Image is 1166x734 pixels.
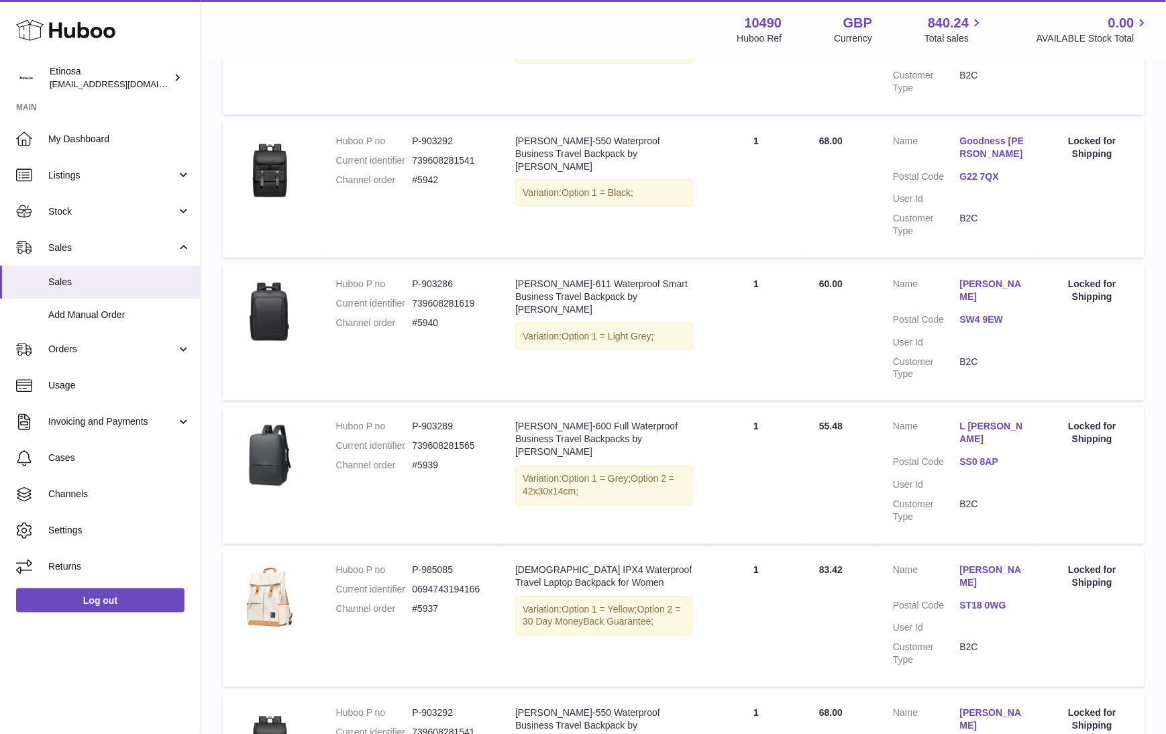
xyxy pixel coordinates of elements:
[893,193,960,205] dt: User Id
[413,707,489,720] dd: P-903292
[413,584,489,596] dd: 0694743194166
[1053,135,1131,160] div: Locked for Shipping
[893,641,960,667] dt: Customer Type
[336,278,413,291] dt: Huboo P no
[706,407,806,543] td: 1
[336,135,413,148] dt: Huboo P no
[48,524,191,537] span: Settings
[48,488,191,501] span: Channels
[893,479,960,492] dt: User Id
[960,707,1027,733] a: [PERSON_NAME]
[1053,278,1131,303] div: Locked for Shipping
[893,622,960,635] dt: User Id
[48,379,191,392] span: Usage
[48,169,176,182] span: Listings
[562,331,653,342] span: Option 1 = Light Grey;
[893,313,960,329] dt: Postal Code
[960,356,1027,381] dd: B2C
[336,564,413,577] dt: Huboo P no
[413,317,489,329] dd: #5940
[960,499,1027,524] dd: B2C
[835,32,873,45] div: Currency
[924,32,984,45] span: Total sales
[16,68,36,88] img: Wolphuk@gmail.com
[336,421,413,433] dt: Huboo P no
[50,65,170,91] div: Etinosa
[515,596,693,637] div: Variation:
[819,421,843,432] span: 55.48
[515,323,693,350] div: Variation:
[819,136,843,146] span: 68.00
[413,278,489,291] dd: P-903286
[893,421,960,450] dt: Name
[48,452,191,464] span: Cases
[893,499,960,524] dt: Customer Type
[562,605,637,615] span: Option 1 = Yellow;
[336,317,413,329] dt: Channel order
[1053,564,1131,590] div: Locked for Shipping
[960,600,1027,613] a: ST18 0WG
[960,135,1027,160] a: Goodness [PERSON_NAME]
[960,421,1027,446] a: L [PERSON_NAME]
[50,78,197,89] span: [EMAIL_ADDRESS][DOMAIN_NAME]
[336,297,413,310] dt: Current identifier
[413,174,489,187] dd: #5942
[48,133,191,146] span: My Dashboard
[236,135,303,202] img: v-Black__-1639737978.jpg
[893,69,960,95] dt: Customer Type
[413,421,489,433] dd: P-903289
[706,121,806,258] td: 1
[413,460,489,472] dd: #5939
[16,588,184,613] a: Log out
[745,14,782,32] strong: 10490
[523,474,674,497] span: Option 2 = 42x30x14cm;
[737,32,782,45] div: Huboo Ref
[706,264,806,401] td: 1
[960,641,1027,667] dd: B2C
[48,309,191,321] span: Add Manual Order
[48,242,176,254] span: Sales
[236,421,303,488] img: 0db3ae8f73593ce62333456a8381cfc4.png
[515,135,693,173] div: [PERSON_NAME]-550 Waterproof Business Travel Backpack by [PERSON_NAME]
[515,179,693,207] div: Variation:
[413,135,489,148] dd: P-903292
[413,440,489,453] dd: 739608281565
[893,170,960,187] dt: Postal Code
[336,174,413,187] dt: Channel order
[1053,707,1131,733] div: Locked for Shipping
[1037,32,1150,45] span: AVAILABLE Stock Total
[706,551,806,687] td: 1
[236,564,303,631] img: TB-23A-2.jpg
[960,69,1027,95] dd: B2C
[336,154,413,167] dt: Current identifier
[960,456,1027,469] a: SS0 8AP
[893,336,960,349] dt: User Id
[48,560,191,573] span: Returns
[236,278,303,345] img: Brand-Laptop-Backpack-Waterproof-Anti-Theft-School-Backpacks-Usb-Charging-Men-Business-Travel-Bag...
[336,603,413,616] dt: Channel order
[336,584,413,596] dt: Current identifier
[924,14,984,45] a: 840.24 Total sales
[893,564,960,593] dt: Name
[819,565,843,576] span: 83.42
[515,278,693,316] div: [PERSON_NAME]-611 Waterproof Smart Business Travel Backpack by [PERSON_NAME]
[515,421,693,459] div: [PERSON_NAME]-600 Full Waterproof Business Travel Backpacks by [PERSON_NAME]
[893,456,960,472] dt: Postal Code
[336,440,413,453] dt: Current identifier
[413,297,489,310] dd: 739608281619
[336,460,413,472] dt: Channel order
[48,205,176,218] span: Stock
[48,276,191,289] span: Sales
[819,708,843,719] span: 68.00
[413,603,489,616] dd: #5937
[562,474,631,484] span: Option 1 = Grey;
[960,170,1027,183] a: G22 7QX
[893,278,960,307] dt: Name
[893,600,960,616] dt: Postal Code
[48,415,176,428] span: Invoicing and Payments
[960,313,1027,326] a: SW4 9EW
[893,135,960,164] dt: Name
[960,564,1027,590] a: [PERSON_NAME]
[960,278,1027,303] a: [PERSON_NAME]
[819,278,843,289] span: 60.00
